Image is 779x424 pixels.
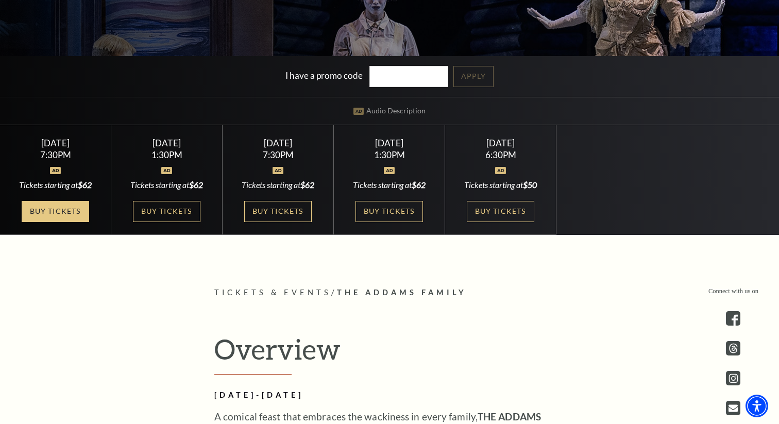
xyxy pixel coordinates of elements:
[746,395,768,417] div: Accessibility Menu
[346,150,433,159] div: 1:30PM
[337,288,467,297] span: The Addams Family
[124,150,210,159] div: 1:30PM
[22,201,89,222] a: Buy Tickets
[523,180,537,190] span: $50
[235,138,321,148] div: [DATE]
[355,201,422,222] a: Buy Tickets
[458,138,544,148] div: [DATE]
[12,179,99,191] div: Tickets starting at
[124,138,210,148] div: [DATE]
[726,341,740,355] a: threads.com - open in a new tab
[235,179,321,191] div: Tickets starting at
[214,389,549,402] h2: [DATE]-[DATE]
[214,288,331,297] span: Tickets & Events
[244,201,311,222] a: Buy Tickets
[458,179,544,191] div: Tickets starting at
[467,201,534,222] a: Buy Tickets
[78,180,92,190] span: $62
[300,180,314,190] span: $62
[235,150,321,159] div: 7:30PM
[214,332,565,375] h2: Overview
[458,150,544,159] div: 6:30PM
[12,150,99,159] div: 7:30PM
[726,401,740,415] a: Open this option - open in a new tab
[285,70,363,80] label: I have a promo code
[189,180,203,190] span: $62
[12,138,99,148] div: [DATE]
[346,138,433,148] div: [DATE]
[214,286,565,299] p: /
[412,180,426,190] span: $62
[726,311,740,326] a: facebook - open in a new tab
[346,179,433,191] div: Tickets starting at
[124,179,210,191] div: Tickets starting at
[133,201,200,222] a: Buy Tickets
[708,286,758,296] p: Connect with us on
[726,371,740,385] a: instagram - open in a new tab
